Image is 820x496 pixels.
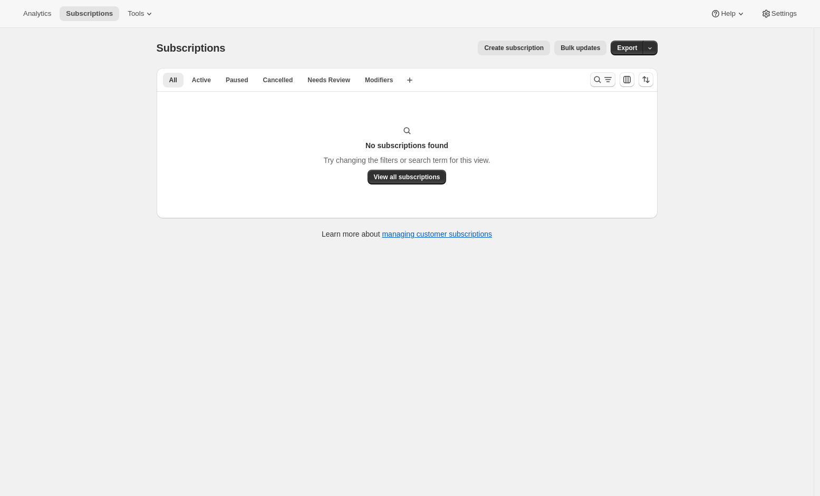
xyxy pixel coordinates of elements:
button: Customize table column order and visibility [620,72,634,87]
span: Analytics [23,9,51,18]
button: Subscriptions [60,6,119,21]
button: Sort the results [639,72,653,87]
span: Paused [226,76,248,84]
button: Create new view [401,73,418,87]
button: View all subscriptions [368,170,447,184]
button: Tools [121,6,161,21]
span: Bulk updates [561,44,600,52]
span: View all subscriptions [374,173,440,181]
button: Settings [755,6,803,21]
span: Settings [771,9,797,18]
span: Help [721,9,735,18]
span: Active [192,76,211,84]
p: Learn more about [322,229,492,239]
button: Search and filter results [590,72,615,87]
button: Help [704,6,752,21]
span: Needs Review [307,76,350,84]
span: Tools [128,9,144,18]
span: All [169,76,177,84]
span: Create subscription [484,44,544,52]
span: Export [617,44,637,52]
button: Export [611,41,643,55]
span: Subscriptions [157,42,226,54]
button: Create subscription [478,41,550,55]
p: Try changing the filters or search term for this view. [323,155,490,166]
a: managing customer subscriptions [382,230,492,238]
span: Subscriptions [66,9,113,18]
span: Cancelled [263,76,293,84]
button: Bulk updates [554,41,606,55]
button: Analytics [17,6,57,21]
span: Modifiers [365,76,393,84]
h3: No subscriptions found [365,140,448,151]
